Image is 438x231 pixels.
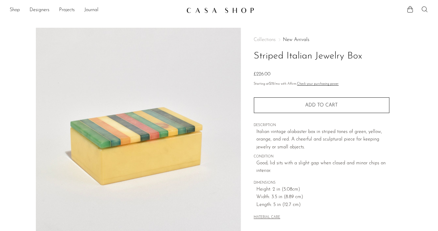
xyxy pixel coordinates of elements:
[59,6,75,14] a: Projects
[254,49,390,64] h1: Striped Italian Jewelry Box
[257,128,390,151] p: Italian vintage alabaster box in striped tones of green, yellow, orange, and red. A cheerful and ...
[254,81,390,87] p: Starting at /mo with Affirm.
[254,97,390,113] button: Add to cart
[10,5,182,15] nav: Desktop navigation
[10,6,20,14] a: Shop
[254,72,271,77] span: £226.00
[305,103,338,108] span: Add to cart
[254,180,390,186] span: DIMENSIONS
[254,123,390,128] span: DESCRIPTION
[84,6,99,14] a: Journal
[10,5,182,15] ul: NEW HEADER MENU
[254,215,280,220] button: MATERIAL CARE
[254,154,390,160] span: CONDITION
[254,37,276,42] span: Collections
[257,186,390,194] span: Height: 2 in (5.08cm)
[257,160,390,175] span: Good; lid sits with a slight gap when closed and minor chips on interior.
[257,201,390,209] span: Length: 5 in (12.7 cm)
[257,193,390,201] span: Width: 3.5 in (8.89 cm)
[254,37,390,42] nav: Breadcrumbs
[283,37,310,42] a: New Arrivals
[30,6,49,14] a: Designers
[297,82,339,86] a: Check your purchasing power - Learn more about Affirm Financing (opens in modal)
[269,82,274,86] span: $78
